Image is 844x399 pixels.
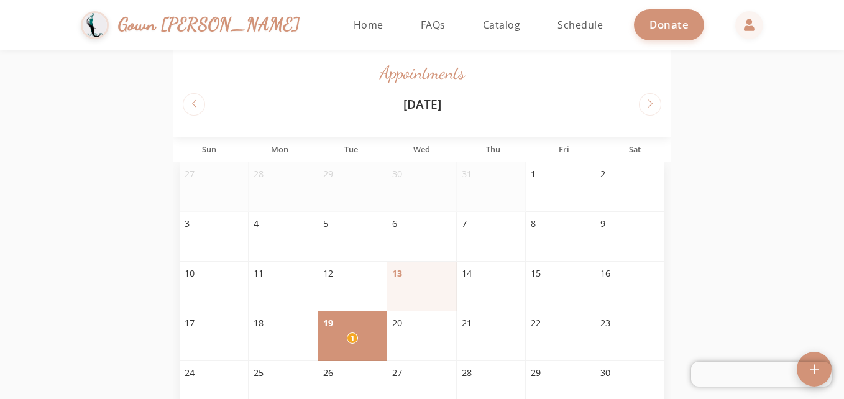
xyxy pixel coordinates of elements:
[392,167,451,181] div: 30
[185,316,243,330] div: 17
[557,18,603,32] span: Schedule
[531,167,589,181] div: 1
[323,267,382,280] div: 12
[323,366,382,380] div: 26
[254,316,312,330] div: 18
[634,9,704,40] a: Donate
[600,267,659,280] div: 16
[185,167,243,181] div: 27
[118,11,300,38] span: Gown [PERSON_NAME]
[600,167,659,181] div: 2
[316,144,387,155] div: Tue
[323,316,382,330] div: 19
[649,17,689,32] span: Donate
[185,267,243,280] div: 10
[244,144,315,155] div: Mon
[531,366,589,380] div: 29
[483,18,521,32] span: Catalog
[600,366,659,380] div: 30
[392,217,451,231] div: 6
[254,167,312,181] div: 28
[421,18,446,32] span: FAQs
[600,144,671,155] div: Sat
[462,217,520,231] div: 7
[254,267,312,280] div: 11
[403,97,441,111] h2: [DATE]
[387,144,457,155] div: Wed
[183,62,661,84] h1: Appointments
[392,366,451,380] div: 27
[462,167,520,181] div: 31
[81,11,109,39] img: Gown Gmach Logo
[354,18,383,32] span: Home
[323,217,382,231] div: 5
[531,217,589,231] div: 8
[691,362,832,387] iframe: Chatra live chat
[392,316,451,330] div: 20
[323,167,382,181] div: 29
[81,8,313,42] a: Gown [PERSON_NAME]
[531,267,589,280] div: 15
[392,267,451,280] div: 13
[600,217,659,231] div: 9
[462,316,520,330] div: 21
[531,316,589,330] div: 22
[173,144,244,155] div: Sun
[254,366,312,380] div: 25
[528,144,599,155] div: Fri
[457,144,528,155] div: Thu
[462,267,520,280] div: 14
[351,333,354,344] span: 1
[185,217,243,231] div: 3
[185,366,243,380] div: 24
[254,217,312,231] div: 4
[462,366,520,380] div: 28
[600,316,659,330] div: 23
